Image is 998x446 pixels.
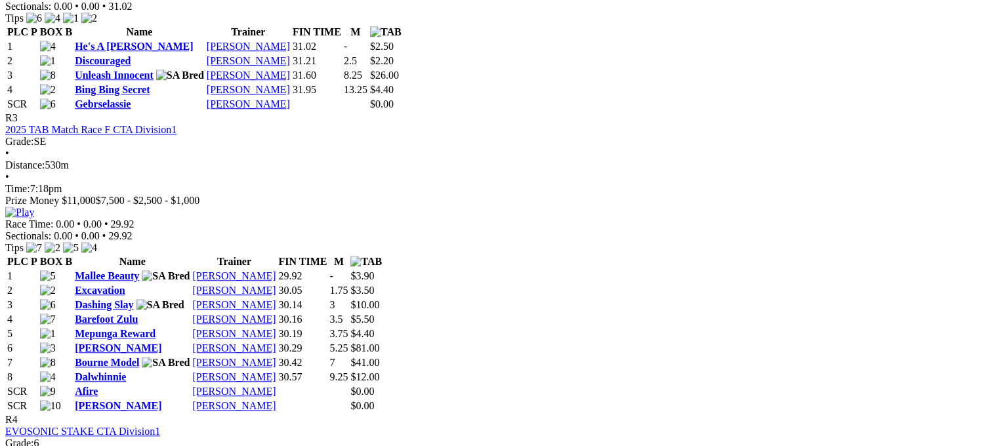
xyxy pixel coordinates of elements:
a: Barefoot Zulu [75,314,138,325]
div: SE [5,136,993,148]
text: 9.25 [329,371,348,382]
td: 30.42 [278,356,328,369]
td: 31.60 [292,69,342,82]
span: PLC [7,26,28,37]
td: 4 [7,83,38,96]
img: SA Bred [142,357,190,369]
span: 29.92 [108,230,132,241]
a: [PERSON_NAME] [192,270,276,281]
span: • [77,218,81,230]
td: 5 [7,327,38,340]
span: • [102,1,106,12]
div: Prize Money $11,000 [5,195,993,207]
span: $10.00 [350,299,379,310]
a: [PERSON_NAME] [207,84,290,95]
img: 7 [40,314,56,325]
td: 29.92 [278,270,328,283]
td: 2 [7,54,38,68]
span: $5.50 [350,314,374,325]
td: SCR [7,385,38,398]
span: B [65,26,72,37]
span: $0.00 [350,400,374,411]
a: He's A [PERSON_NAME] [75,41,193,52]
span: $3.90 [350,270,374,281]
img: 10 [40,400,61,412]
a: [PERSON_NAME] [207,55,290,66]
th: M [329,255,348,268]
a: Discouraged [75,55,131,66]
span: 0.00 [56,218,74,230]
a: Bourne Model [75,357,139,368]
td: 30.19 [278,327,328,340]
td: 2 [7,284,38,297]
td: 30.14 [278,298,328,312]
text: - [329,270,333,281]
img: 8 [40,357,56,369]
img: 1 [40,328,56,340]
a: Excavation [75,285,125,296]
td: 1 [7,270,38,283]
div: 530m [5,159,993,171]
img: 2 [40,84,56,96]
a: [PERSON_NAME] [192,299,276,310]
text: 8.25 [344,70,362,81]
a: Mepunga Reward [75,328,156,339]
th: FIN TIME [278,255,328,268]
text: 7 [329,357,335,368]
td: SCR [7,98,38,111]
img: 3 [40,342,56,354]
th: Name [74,26,205,39]
td: 30.57 [278,371,328,384]
span: 0.00 [83,218,102,230]
span: Tips [5,242,24,253]
a: [PERSON_NAME] [207,41,290,52]
td: 31.95 [292,83,342,96]
td: 30.16 [278,313,328,326]
a: 2025 TAB Match Race F CTA Division1 [5,124,177,135]
span: $2.50 [370,41,394,52]
span: $26.00 [370,70,399,81]
img: 2 [40,285,56,296]
img: 9 [40,386,56,397]
img: 6 [40,98,56,110]
span: P [31,26,37,37]
a: [PERSON_NAME] [192,386,276,397]
span: Tips [5,12,24,24]
span: $7,500 - $2,500 - $1,000 [96,195,200,206]
img: Play [5,207,34,218]
span: Distance: [5,159,45,171]
img: 4 [45,12,60,24]
img: 7 [26,242,42,254]
span: $0.00 [350,386,374,397]
a: [PERSON_NAME] [192,400,276,411]
text: - [344,41,347,52]
td: 31.21 [292,54,342,68]
span: R4 [5,414,18,425]
a: Unleash Innocent [75,70,154,81]
div: 7:18pm [5,183,993,195]
span: $4.40 [370,84,394,95]
span: R3 [5,112,18,123]
td: 31.02 [292,40,342,53]
span: PLC [7,256,28,267]
span: 0.00 [54,1,72,12]
span: Sectionals: [5,1,51,12]
a: [PERSON_NAME] [192,328,276,339]
span: BOX [40,256,63,267]
td: 1 [7,40,38,53]
text: 3 [329,299,335,310]
img: SA Bred [142,270,190,282]
span: 0.00 [81,230,100,241]
a: [PERSON_NAME] [192,285,276,296]
img: 6 [26,12,42,24]
span: $4.40 [350,328,374,339]
span: • [75,230,79,241]
th: M [343,26,368,39]
text: 5.25 [329,342,348,354]
span: Time: [5,183,30,194]
td: 3 [7,69,38,82]
span: • [102,230,106,241]
td: 4 [7,313,38,326]
td: 30.29 [278,342,328,355]
span: BOX [40,26,63,37]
